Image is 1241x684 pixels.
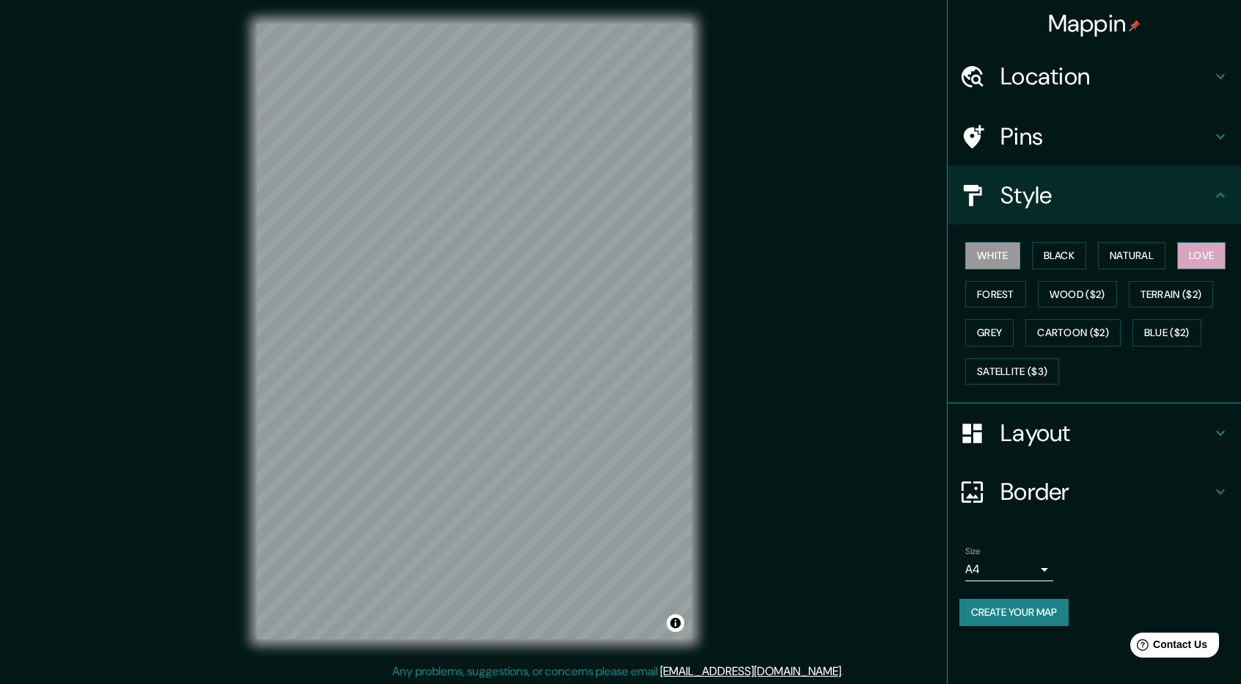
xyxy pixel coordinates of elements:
[1032,242,1087,269] button: Black
[1132,319,1201,346] button: Blue ($2)
[667,614,684,632] button: Toggle attribution
[965,281,1026,308] button: Forest
[959,599,1069,626] button: Create your map
[660,663,841,679] a: [EMAIL_ADDRESS][DOMAIN_NAME]
[392,663,843,680] p: Any problems, suggestions, or concerns please email .
[1098,242,1165,269] button: Natural
[1000,122,1212,151] h4: Pins
[846,663,849,680] div: .
[1129,281,1214,308] button: Terrain ($2)
[948,47,1241,106] div: Location
[1000,418,1212,448] h4: Layout
[965,558,1053,581] div: A4
[257,23,692,639] canvas: Map
[1177,242,1226,269] button: Love
[1038,281,1117,308] button: Wood ($2)
[948,404,1241,462] div: Layout
[948,462,1241,521] div: Border
[948,166,1241,225] div: Style
[965,545,981,558] label: Size
[1025,319,1121,346] button: Cartoon ($2)
[843,663,846,680] div: .
[1129,20,1141,32] img: pin-icon.png
[1048,9,1141,38] h4: Mappin
[965,358,1059,385] button: Satellite ($3)
[1000,477,1212,506] h4: Border
[1000,181,1212,210] h4: Style
[965,242,1020,269] button: White
[948,107,1241,166] div: Pins
[1110,627,1225,668] iframe: Help widget launcher
[965,319,1014,346] button: Grey
[1000,62,1212,91] h4: Location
